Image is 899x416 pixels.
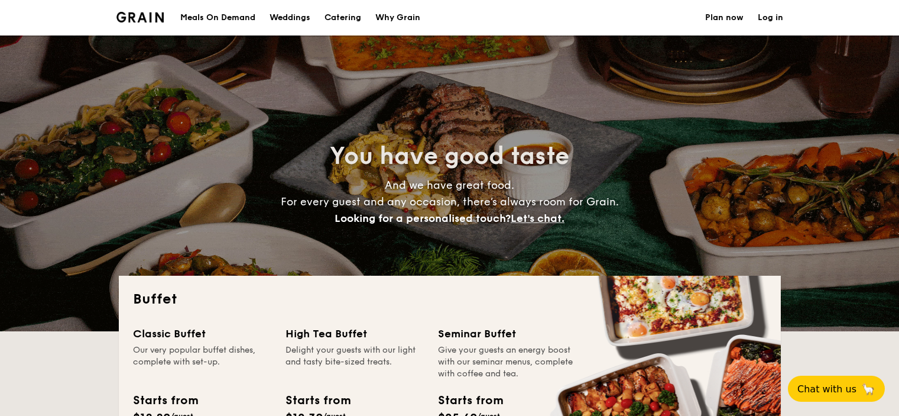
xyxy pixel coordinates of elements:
[797,383,856,395] span: Chat with us
[133,344,271,382] div: Our very popular buffet dishes, complete with set-up.
[285,392,350,409] div: Starts from
[285,325,424,342] div: High Tea Buffet
[438,344,576,382] div: Give your guests an energy boost with our seminar menus, complete with coffee and tea.
[281,179,619,225] span: And we have great food. For every guest and any occasion, there’s always room for Grain.
[116,12,164,22] a: Logotype
[133,290,767,309] h2: Buffet
[438,392,502,409] div: Starts from
[330,142,569,170] span: You have good taste
[116,12,164,22] img: Grain
[788,376,885,402] button: Chat with us🦙
[285,344,424,382] div: Delight your guests with our light and tasty bite-sized treats.
[133,325,271,342] div: Classic Buffet
[335,212,511,225] span: Looking for a personalised touch?
[133,392,197,409] div: Starts from
[511,212,564,225] span: Let's chat.
[861,382,875,396] span: 🦙
[438,325,576,342] div: Seminar Buffet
